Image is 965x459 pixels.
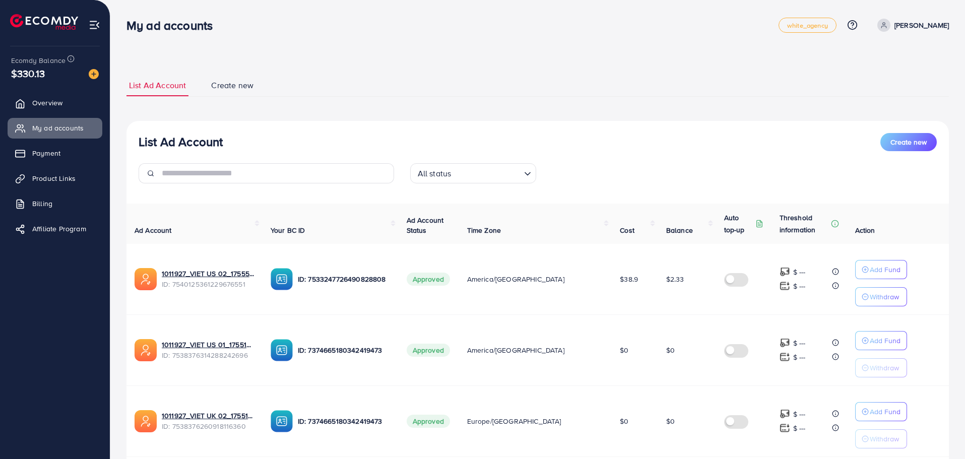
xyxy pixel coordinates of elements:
[793,422,806,434] p: $ ---
[870,291,899,303] p: Withdraw
[298,273,391,285] p: ID: 7533247726490828808
[780,423,790,433] img: top-up amount
[780,267,790,277] img: top-up amount
[666,225,693,235] span: Balance
[126,18,221,33] h3: My ad accounts
[855,287,907,306] button: Withdraw
[870,264,900,276] p: Add Fund
[162,340,254,350] a: 1011927_VIET US 01_1755165165817
[793,408,806,420] p: $ ---
[870,406,900,418] p: Add Fund
[454,164,520,181] input: Search for option
[780,212,829,236] p: Threshold information
[298,344,391,356] p: ID: 7374665180342419473
[666,416,675,426] span: $0
[873,19,949,32] a: [PERSON_NAME]
[410,163,536,183] div: Search for option
[32,173,76,183] span: Product Links
[162,279,254,289] span: ID: 7540125361229676551
[271,410,293,432] img: ic-ba-acc.ded83a64.svg
[8,219,102,239] a: Affiliate Program
[855,429,907,448] button: Withdraw
[162,411,254,421] a: 1011927_VIET UK 02_1755165109842
[793,351,806,363] p: $ ---
[271,225,305,235] span: Your BC ID
[162,411,254,431] div: <span class='underline'>1011927_VIET UK 02_1755165109842</span></br>7538376260918116360
[298,415,391,427] p: ID: 7374665180342419473
[135,268,157,290] img: ic-ads-acc.e4c84228.svg
[8,93,102,113] a: Overview
[780,338,790,348] img: top-up amount
[780,352,790,362] img: top-up amount
[890,137,927,147] span: Create new
[407,215,444,235] span: Ad Account Status
[779,18,837,33] a: white_agency
[870,335,900,347] p: Add Fund
[162,269,254,279] a: 1011927_VIET US 02_1755572479473
[89,69,99,79] img: image
[407,344,450,357] span: Approved
[32,199,52,209] span: Billing
[407,273,450,286] span: Approved
[467,274,564,284] span: America/[GEOGRAPHIC_DATA]
[11,66,45,81] span: $330.13
[787,22,828,29] span: white_agency
[139,135,223,149] h3: List Ad Account
[135,225,172,235] span: Ad Account
[855,260,907,279] button: Add Fund
[780,281,790,291] img: top-up amount
[129,80,186,91] span: List Ad Account
[780,409,790,419] img: top-up amount
[407,415,450,428] span: Approved
[855,402,907,421] button: Add Fund
[620,345,628,355] span: $0
[10,14,78,30] img: logo
[32,123,84,133] span: My ad accounts
[855,225,875,235] span: Action
[793,280,806,292] p: $ ---
[8,193,102,214] a: Billing
[793,266,806,278] p: $ ---
[870,362,899,374] p: Withdraw
[8,143,102,163] a: Payment
[467,416,561,426] span: Europe/[GEOGRAPHIC_DATA]
[620,416,628,426] span: $0
[211,80,253,91] span: Create new
[416,166,454,181] span: All status
[11,55,66,65] span: Ecomdy Balance
[8,168,102,188] a: Product Links
[855,358,907,377] button: Withdraw
[666,274,684,284] span: $2.33
[724,212,753,236] p: Auto top-up
[855,331,907,350] button: Add Fund
[620,274,638,284] span: $38.9
[271,268,293,290] img: ic-ba-acc.ded83a64.svg
[620,225,634,235] span: Cost
[89,19,100,31] img: menu
[32,148,60,158] span: Payment
[666,345,675,355] span: $0
[162,269,254,289] div: <span class='underline'>1011927_VIET US 02_1755572479473</span></br>7540125361229676551
[894,19,949,31] p: [PERSON_NAME]
[271,339,293,361] img: ic-ba-acc.ded83a64.svg
[135,339,157,361] img: ic-ads-acc.e4c84228.svg
[880,133,937,151] button: Create new
[793,337,806,349] p: $ ---
[162,340,254,360] div: <span class='underline'>1011927_VIET US 01_1755165165817</span></br>7538376314288242696
[162,421,254,431] span: ID: 7538376260918116360
[32,98,62,108] span: Overview
[8,118,102,138] a: My ad accounts
[135,410,157,432] img: ic-ads-acc.e4c84228.svg
[467,225,501,235] span: Time Zone
[870,433,899,445] p: Withdraw
[467,345,564,355] span: America/[GEOGRAPHIC_DATA]
[162,350,254,360] span: ID: 7538376314288242696
[32,224,86,234] span: Affiliate Program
